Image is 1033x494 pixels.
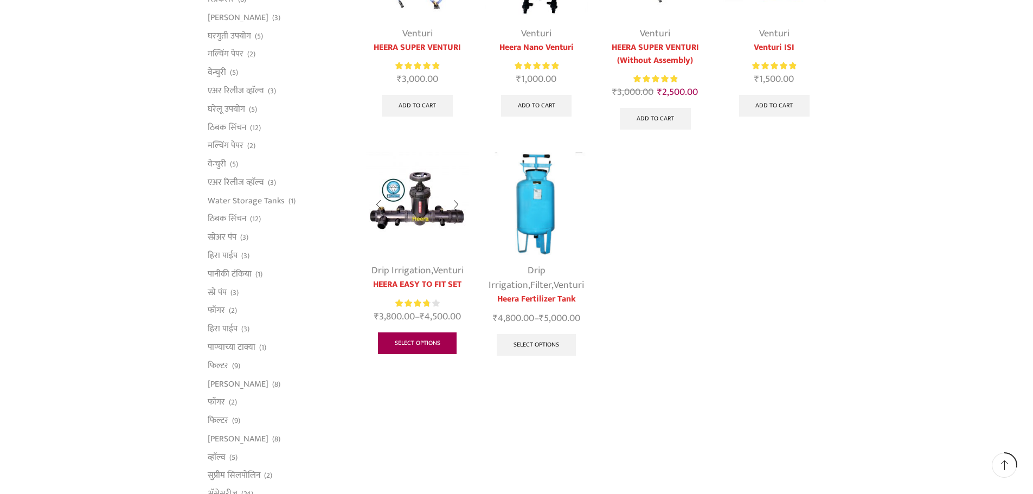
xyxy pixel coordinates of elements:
[255,31,263,42] span: (5)
[395,60,439,72] span: Rated out of 5
[268,86,276,97] span: (3)
[208,283,227,301] a: स्प्रे पंप
[208,45,243,63] a: मल्चिंग पेपर
[501,95,572,117] a: Add to cart: “Heera Nano Venturi”
[208,63,226,82] a: वेन्चुरी
[366,278,469,291] a: HEERA EASY TO FIT SET
[633,73,677,85] div: Rated 5.00 out of 5
[371,262,431,279] a: Drip Irrigation
[752,60,796,72] div: Rated 5.00 out of 5
[208,301,225,320] a: फॉगर
[485,293,587,306] a: Heera Fertilizer Tank
[539,310,544,326] span: ₹
[420,309,425,325] span: ₹
[633,73,677,85] span: Rated out of 5
[208,247,238,265] a: हिरा पाईप
[493,310,498,326] span: ₹
[250,123,261,133] span: (12)
[539,310,580,326] bdi: 5,000.00
[485,311,587,326] span: –
[604,41,707,67] a: HEERA SUPER VENTURI (Without Assembly)
[516,71,521,87] span: ₹
[255,269,262,280] span: (1)
[516,71,556,87] bdi: 1,000.00
[208,228,236,247] a: स्प्रेअर पंप
[272,434,280,445] span: (8)
[229,397,237,408] span: (2)
[264,470,272,481] span: (2)
[229,452,238,463] span: (5)
[208,210,246,228] a: ठिबक सिंचन
[208,118,246,137] a: ठिबक सिंचन
[208,375,268,393] a: [PERSON_NAME]
[374,309,379,325] span: ₹
[232,361,240,371] span: (9)
[230,67,238,78] span: (5)
[268,177,276,188] span: (3)
[402,25,433,42] a: Venturi
[554,277,584,293] a: Venturi
[485,41,587,54] a: Heera Nano Venturi
[366,41,469,54] a: HEERA SUPER VENTURI
[374,309,415,325] bdi: 3,800.00
[754,71,759,87] span: ₹
[208,393,225,412] a: फॉगर
[249,104,257,115] span: (5)
[420,309,461,325] bdi: 4,500.00
[250,214,261,224] span: (12)
[493,310,534,326] bdi: 4,800.00
[208,100,245,118] a: घरेलू उपयोग
[521,25,551,42] a: Venturi
[208,82,264,100] a: एअर रिलीज व्हाॅल्व
[366,152,469,255] img: Heera Easy To Fit Set
[208,27,251,45] a: घरगुती उपयोग
[612,84,653,100] bdi: 3,000.00
[515,60,559,72] div: Rated 5.00 out of 5
[657,84,698,100] bdi: 2,500.00
[208,356,228,375] a: फिल्टर
[397,71,402,87] span: ₹
[208,173,264,191] a: एअर रिलीज व्हाॅल्व
[433,262,464,279] a: Venturi
[485,152,587,255] img: Heera Fertilizer Tank
[395,60,439,72] div: Rated 5.00 out of 5
[485,264,587,293] div: , ,
[723,41,825,54] a: Venturi ISI
[208,191,285,210] a: Water Storage Tanks
[752,60,796,72] span: Rated out of 5
[395,298,439,309] div: Rated 3.83 out of 5
[754,71,794,87] bdi: 1,500.00
[497,334,576,356] a: Select options for “Heera Fertilizer Tank”
[241,251,249,261] span: (3)
[247,140,255,151] span: (2)
[208,320,238,338] a: हिरा पाईप
[515,60,559,72] span: Rated out of 5
[241,324,249,335] span: (3)
[382,95,453,117] a: Add to cart: “HEERA SUPER VENTURI”
[208,265,252,283] a: पानीकी टंकिया
[657,84,662,100] span: ₹
[208,338,255,356] a: पाण्याच्या टाक्या
[395,298,429,309] span: Rated out of 5
[272,12,280,23] span: (3)
[247,49,255,60] span: (2)
[230,287,239,298] span: (3)
[759,25,790,42] a: Venturi
[208,429,268,448] a: [PERSON_NAME]
[232,415,240,426] span: (9)
[259,342,266,353] span: (1)
[208,466,260,485] a: सुप्रीम सिलपोलिन
[397,71,438,87] bdi: 3,000.00
[230,159,238,170] span: (5)
[288,196,296,207] span: (1)
[640,25,670,42] a: Venturi
[378,332,457,354] a: Select options for “HEERA EASY TO FIT SET”
[208,412,228,430] a: फिल्टर
[489,262,546,293] a: Drip Irrigation
[530,277,551,293] a: Filter
[208,137,243,155] a: मल्चिंग पेपर
[612,84,617,100] span: ₹
[229,305,237,316] span: (2)
[366,264,469,278] div: ,
[272,379,280,390] span: (8)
